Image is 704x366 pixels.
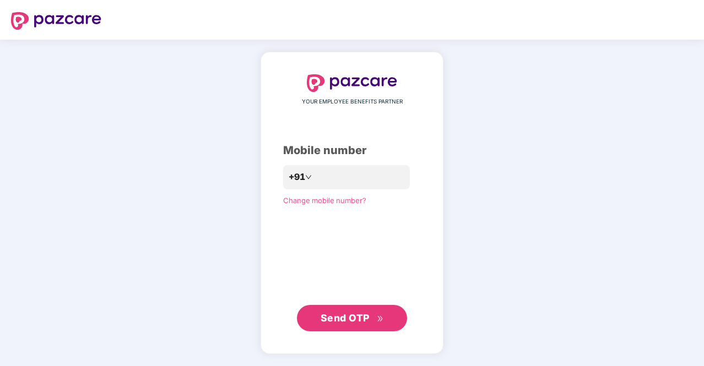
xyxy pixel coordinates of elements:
[377,315,384,323] span: double-right
[307,74,397,92] img: logo
[297,305,407,331] button: Send OTPdouble-right
[283,196,366,205] a: Change mobile number?
[289,170,305,184] span: +91
[11,12,101,30] img: logo
[302,97,403,106] span: YOUR EMPLOYEE BENEFITS PARTNER
[305,174,312,181] span: down
[321,312,370,324] span: Send OTP
[283,142,421,159] div: Mobile number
